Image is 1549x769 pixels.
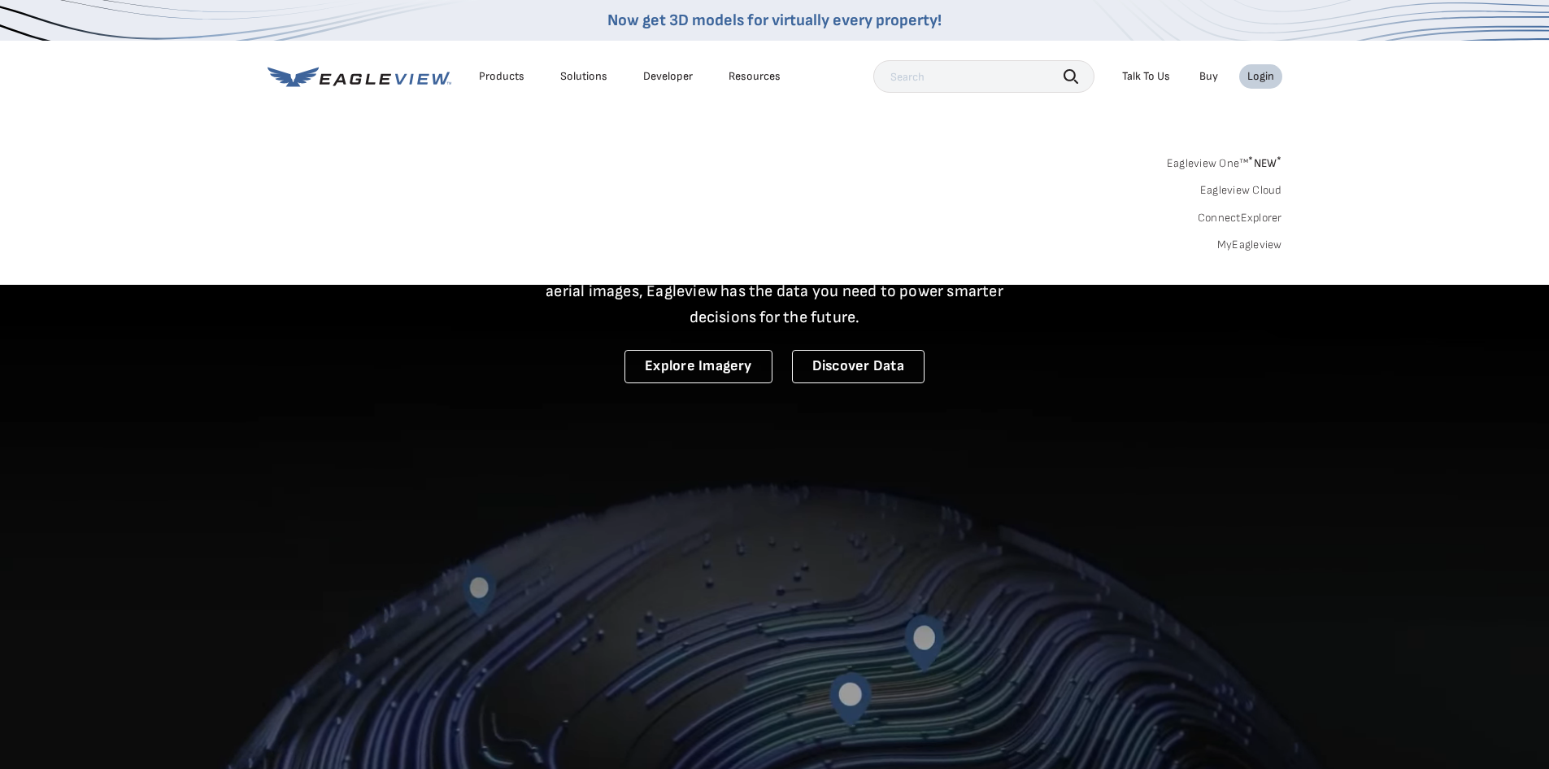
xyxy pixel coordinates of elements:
[1199,69,1218,84] a: Buy
[1122,69,1170,84] div: Talk To Us
[560,69,607,84] div: Solutions
[607,11,942,30] a: Now get 3D models for virtually every property!
[479,69,524,84] div: Products
[873,60,1094,93] input: Search
[729,69,781,84] div: Resources
[1217,238,1282,252] a: MyEagleview
[643,69,693,84] a: Developer
[792,350,925,383] a: Discover Data
[624,350,772,383] a: Explore Imagery
[1247,69,1274,84] div: Login
[1248,156,1281,170] span: NEW
[1167,151,1282,170] a: Eagleview One™*NEW*
[1198,211,1282,225] a: ConnectExplorer
[526,252,1024,330] p: A new era starts here. Built on more than 3.5 billion high-resolution aerial images, Eagleview ha...
[1200,183,1282,198] a: Eagleview Cloud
